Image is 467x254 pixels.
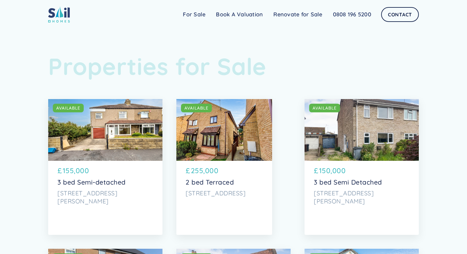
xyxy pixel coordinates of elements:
p: 150,000 [319,165,346,176]
p: £ [57,165,62,176]
a: AVAILABLE£150,0003 bed Semi Detached[STREET_ADDRESS][PERSON_NAME] [305,99,419,235]
p: £ [186,165,190,176]
p: 155,000 [63,165,89,176]
p: 3 bed Semi-detached [57,178,153,186]
h1: Properties for Sale [48,52,419,81]
div: AVAILABLE [56,105,80,111]
div: AVAILABLE [313,105,337,111]
p: 255,000 [191,165,219,176]
p: £ [314,165,318,176]
a: AVAILABLE£155,0003 bed Semi-detached[STREET_ADDRESS][PERSON_NAME] [48,99,162,235]
a: Book A Valuation [211,8,268,21]
p: [STREET_ADDRESS] [186,189,263,197]
img: sail home logo colored [48,6,70,23]
a: Contact [381,7,419,22]
a: AVAILABLE£255,0002 bed Terraced[STREET_ADDRESS] [176,99,272,235]
p: 2 bed Terraced [186,178,263,186]
a: For Sale [178,8,211,21]
p: [STREET_ADDRESS][PERSON_NAME] [57,189,153,205]
p: 3 bed Semi Detached [314,178,410,186]
p: [STREET_ADDRESS][PERSON_NAME] [314,189,410,205]
div: AVAILABLE [184,105,208,111]
a: Renovate for Sale [268,8,327,21]
a: 0808 196 5200 [328,8,377,21]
